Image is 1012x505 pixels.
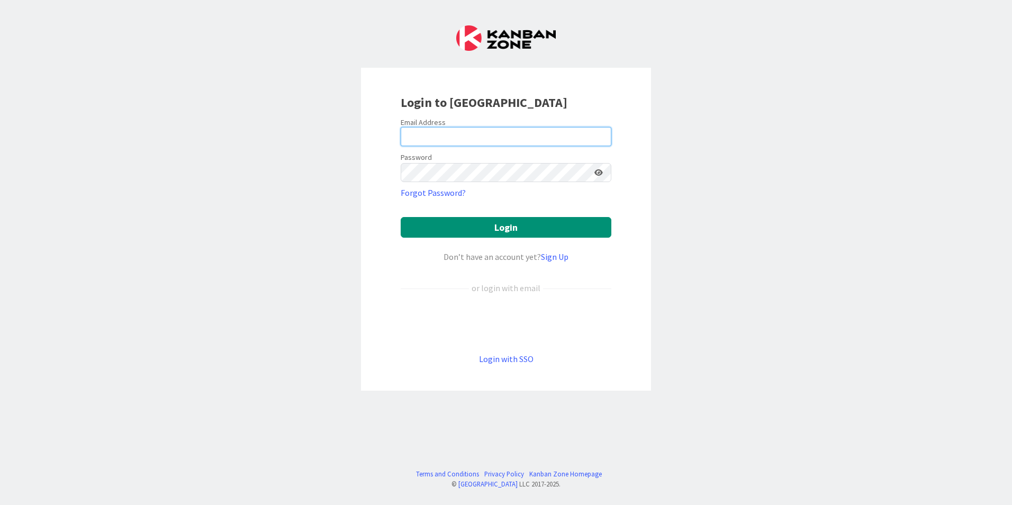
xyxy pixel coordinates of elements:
[401,152,432,163] label: Password
[395,312,617,335] iframe: Sign in with Google Button
[541,251,568,262] a: Sign Up
[458,480,518,488] a: [GEOGRAPHIC_DATA]
[401,118,446,127] label: Email Address
[484,469,524,479] a: Privacy Policy
[401,94,567,111] b: Login to [GEOGRAPHIC_DATA]
[401,250,611,263] div: Don’t have an account yet?
[416,469,479,479] a: Terms and Conditions
[456,25,556,51] img: Kanban Zone
[529,469,602,479] a: Kanban Zone Homepage
[479,354,534,364] a: Login with SSO
[469,282,543,294] div: or login with email
[401,186,466,199] a: Forgot Password?
[401,217,611,238] button: Login
[411,479,602,489] div: © LLC 2017- 2025 .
